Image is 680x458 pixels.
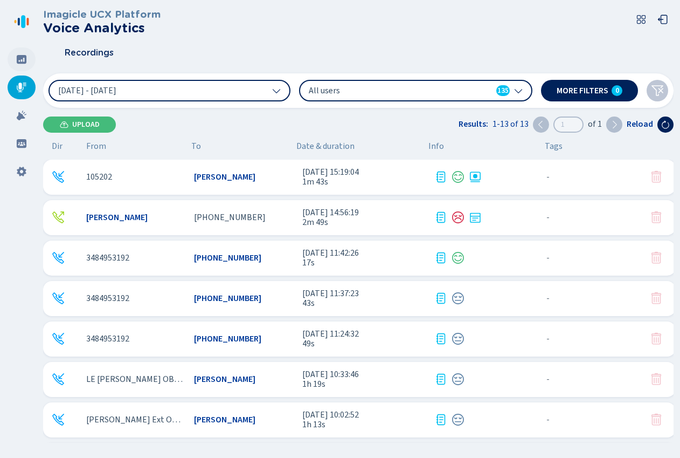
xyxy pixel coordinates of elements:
[650,251,663,264] button: Your role doesn't allow you to delete this conversation
[52,413,65,426] div: Incoming call
[302,339,426,348] span: 49s
[452,413,464,426] svg: icon-emoji-neutral
[194,213,266,222] span: [PHONE_NUMBER]
[610,120,619,129] svg: chevron-right
[194,253,261,263] span: [PHONE_NUMBER]
[194,374,255,384] span: [PERSON_NAME]
[546,334,550,344] span: No tags assigned
[469,170,482,183] div: Screen recording available
[650,211,663,224] button: Your role doesn't allow you to delete this conversation
[52,413,65,426] svg: telephone-inbound
[86,213,148,222] span: [PERSON_NAME]
[43,9,161,20] h3: Imagicle UCX Platform
[296,141,420,151] span: Date & duration
[651,84,664,97] svg: funnel-disabled
[302,379,426,389] span: 1h 19s
[452,292,464,305] div: Neutral sentiment
[302,208,426,217] span: [DATE] 14:56:19
[302,410,426,420] span: [DATE] 10:02:52
[650,332,663,345] button: Your role doesn't allow you to delete this conversation
[52,332,65,345] svg: telephone-inbound
[647,80,668,101] button: Clear filters
[52,251,65,264] svg: telephone-inbound
[650,332,663,345] svg: trash-fill
[272,86,281,95] svg: chevron-down
[452,373,464,386] svg: icon-emoji-neutral
[86,253,129,263] span: 3484953192
[434,170,447,183] svg: journal-text
[52,251,65,264] div: Incoming call
[86,293,129,303] span: 3484953192
[52,373,65,386] svg: telephone-inbound
[52,141,63,151] span: Dir
[546,172,550,182] span: No tags assigned
[434,211,447,224] div: Transcription available
[545,141,563,151] span: Tags
[541,80,638,101] button: More filters0
[492,119,529,129] span: 1-13 of 13
[60,120,68,129] svg: cloud-upload
[434,170,447,183] div: Transcription available
[8,104,36,127] div: Alarms
[657,14,668,25] svg: box-arrow-left
[627,119,653,129] span: Reload
[434,292,447,305] svg: journal-text
[52,170,65,183] div: Incoming call
[459,119,488,129] span: Results:
[52,211,65,224] div: Outgoing call
[452,332,464,345] div: Neutral sentiment
[434,413,447,426] div: Transcription available
[16,82,27,93] svg: mic-fill
[452,211,464,224] div: Negative sentiment
[546,253,550,263] span: No tags assigned
[86,172,112,182] span: 105202
[43,117,116,133] button: Upload
[8,160,36,183] div: Settings
[452,251,464,264] div: Positive sentiment
[588,119,602,129] span: of 1
[302,217,426,227] span: 2m 49s
[452,211,464,224] svg: icon-emoji-sad
[615,86,619,95] span: 0
[302,420,426,429] span: 1h 13s
[52,211,65,224] svg: telephone-outbound
[302,167,426,177] span: [DATE] 15:19:04
[650,292,663,305] svg: trash-fill
[434,251,447,264] div: Transcription available
[452,413,464,426] div: Neutral sentiment
[86,415,185,425] span: [PERSON_NAME] Ext OBS/OBF
[452,251,464,264] svg: icon-emoji-smile
[52,332,65,345] div: Incoming call
[58,86,116,95] span: [DATE] - [DATE]
[650,170,663,183] button: Your role doesn't allow you to delete this conversation
[302,258,426,268] span: 17s
[514,86,523,95] svg: chevron-down
[469,170,482,183] svg: screen-rec
[546,374,550,384] span: No tags assigned
[557,86,608,95] span: More filters
[194,172,255,182] span: [PERSON_NAME]
[302,298,426,308] span: 43s
[8,132,36,155] div: Groups
[546,293,550,303] span: No tags assigned
[452,332,464,345] svg: icon-emoji-neutral
[434,332,447,345] svg: journal-text
[302,289,426,298] span: [DATE] 11:37:23
[302,177,426,187] span: 1m 43s
[546,213,550,222] span: No tags assigned
[537,120,545,129] svg: chevron-left
[650,413,663,426] svg: trash-fill
[52,170,65,183] svg: telephone-inbound
[452,373,464,386] div: Neutral sentiment
[650,292,663,305] button: Your role doesn't allow you to delete this conversation
[48,80,290,101] button: [DATE] - [DATE]
[469,211,482,224] div: Notes available
[302,329,426,339] span: [DATE] 11:24:32
[309,85,433,97] span: All users
[52,292,65,305] svg: telephone-inbound
[302,248,426,258] span: [DATE] 11:42:26
[650,211,663,224] svg: trash-fill
[86,334,129,344] span: 3484953192
[8,47,36,71] div: Dashboard
[8,76,36,99] div: Recordings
